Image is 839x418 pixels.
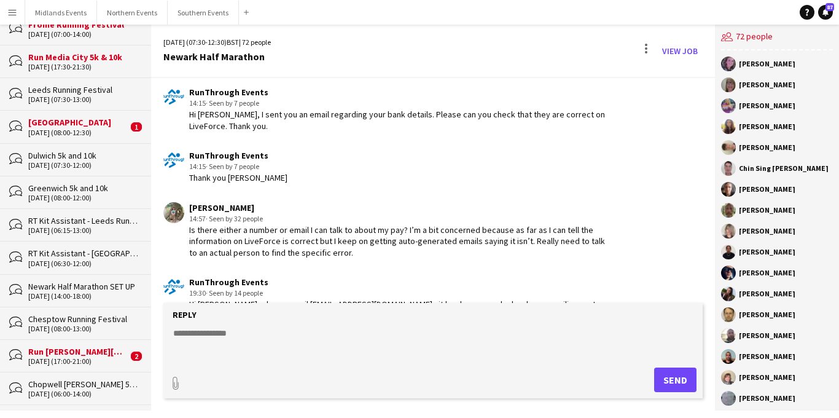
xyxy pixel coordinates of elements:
[28,52,139,63] div: Run Media City 5k & 10k
[739,227,795,235] div: [PERSON_NAME]
[189,288,615,299] div: 19:30
[28,259,139,268] div: [DATE] (06:30-12:00)
[163,37,271,48] div: [DATE] (07:30-12:30) | 72 people
[739,165,829,172] div: Chin Sing [PERSON_NAME]
[189,299,615,321] div: Hi [PERSON_NAME], please email [EMAIL_ADDRESS][DOMAIN_NAME] - it has been me who has been emailin...
[739,353,795,360] div: [PERSON_NAME]
[28,248,139,259] div: RT Kit Assistant - [GEOGRAPHIC_DATA] 5k and 10k
[189,277,615,288] div: RunThrough Events
[28,357,128,366] div: [DATE] (17:00-21:00)
[28,313,139,325] div: Chesptow Running Festival
[25,1,97,25] button: Midlands Events
[28,95,139,104] div: [DATE] (07:30-13:00)
[189,161,287,172] div: 14:15
[28,128,128,137] div: [DATE] (08:00-12:30)
[818,5,833,20] a: 87
[28,150,139,161] div: Dulwich 5k and 10k
[28,390,139,398] div: [DATE] (06:00-14:00)
[739,186,795,193] div: [PERSON_NAME]
[206,98,259,108] span: · Seen by 7 people
[206,162,259,171] span: · Seen by 7 people
[28,84,139,95] div: Leeds Running Festival
[189,213,615,224] div: 14:57
[173,309,197,320] label: Reply
[206,214,263,223] span: · Seen by 32 people
[227,37,239,47] span: BST
[28,117,128,128] div: [GEOGRAPHIC_DATA]
[189,172,287,183] div: Thank you [PERSON_NAME]
[739,102,795,109] div: [PERSON_NAME]
[739,248,795,256] div: [PERSON_NAME]
[189,224,615,258] div: Is there either a number or email I can talk to about my pay? I’m a bit concerned because as far ...
[739,207,795,214] div: [PERSON_NAME]
[163,51,271,62] div: Newark Half Marathon
[739,395,795,402] div: [PERSON_NAME]
[739,81,795,89] div: [PERSON_NAME]
[189,202,615,213] div: [PERSON_NAME]
[28,292,139,301] div: [DATE] (14:00-18:00)
[189,109,615,131] div: Hi [PERSON_NAME], I sent you an email regarding your bank details. Please can you check that they...
[721,25,833,50] div: 72 people
[739,60,795,68] div: [PERSON_NAME]
[28,161,139,170] div: [DATE] (07:30-12:00)
[739,290,795,298] div: [PERSON_NAME]
[28,346,128,357] div: Run [PERSON_NAME][GEOGRAPHIC_DATA]
[131,122,142,132] span: 1
[825,3,834,11] span: 87
[189,150,287,161] div: RunThrough Events
[28,183,139,194] div: Greenwich 5k and 10k
[28,194,139,202] div: [DATE] (08:00-12:00)
[168,1,239,25] button: Southern Events
[97,1,168,25] button: Northern Events
[654,368,697,392] button: Send
[739,269,795,277] div: [PERSON_NAME]
[206,288,263,298] span: · Seen by 14 people
[28,30,139,39] div: [DATE] (07:00-14:00)
[739,332,795,339] div: [PERSON_NAME]
[739,374,795,381] div: [PERSON_NAME]
[28,281,139,292] div: Newark Half Marathon SET UP
[28,215,139,226] div: RT Kit Assistant - Leeds Running Festival
[739,123,795,130] div: [PERSON_NAME]
[28,226,139,235] div: [DATE] (06:15-13:00)
[657,41,703,61] a: View Job
[739,144,795,151] div: [PERSON_NAME]
[28,325,139,333] div: [DATE] (08:00-13:00)
[28,63,139,71] div: [DATE] (17:30-21:30)
[189,87,615,98] div: RunThrough Events
[28,379,139,390] div: Chopwell [PERSON_NAME] 5k, 10k & 10 Miles & [PERSON_NAME]
[189,98,615,109] div: 14:15
[131,352,142,361] span: 2
[739,311,795,318] div: [PERSON_NAME]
